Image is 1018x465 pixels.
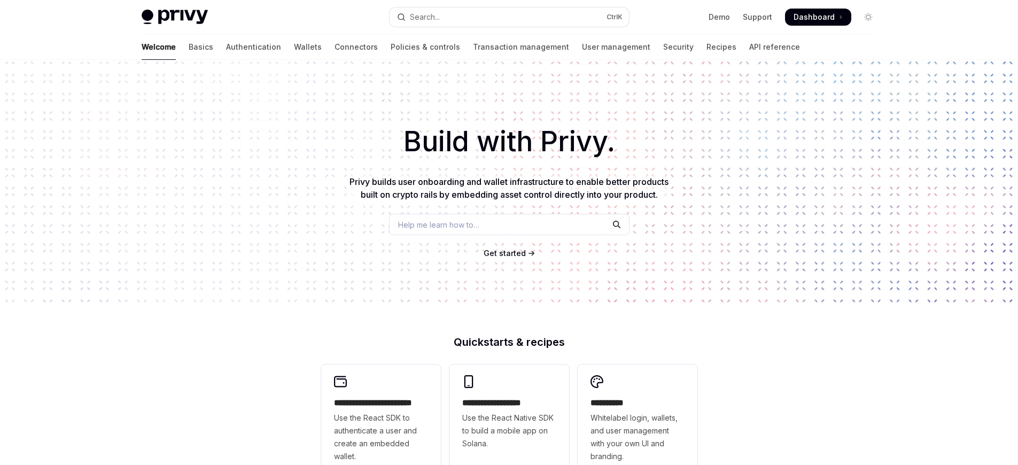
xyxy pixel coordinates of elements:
[794,12,835,22] span: Dashboard
[390,7,629,27] button: Open search
[709,12,730,22] a: Demo
[484,248,526,259] a: Get started
[860,9,877,26] button: Toggle dark mode
[749,34,800,60] a: API reference
[335,34,378,60] a: Connectors
[398,219,479,230] span: Help me learn how to…
[743,12,772,22] a: Support
[321,337,697,347] h2: Quickstarts & recipes
[462,412,556,450] span: Use the React Native SDK to build a mobile app on Solana.
[189,34,213,60] a: Basics
[226,34,281,60] a: Authentication
[17,121,1001,162] h1: Build with Privy.
[142,10,208,25] img: light logo
[607,13,623,21] span: Ctrl K
[785,9,851,26] a: Dashboard
[349,176,669,200] span: Privy builds user onboarding and wallet infrastructure to enable better products built on crypto ...
[582,34,650,60] a: User management
[410,11,440,24] div: Search...
[334,412,428,463] span: Use the React SDK to authenticate a user and create an embedded wallet.
[590,412,685,463] span: Whitelabel login, wallets, and user management with your own UI and branding.
[706,34,736,60] a: Recipes
[663,34,694,60] a: Security
[473,34,569,60] a: Transaction management
[294,34,322,60] a: Wallets
[142,34,176,60] a: Welcome
[484,249,526,258] span: Get started
[391,34,460,60] a: Policies & controls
